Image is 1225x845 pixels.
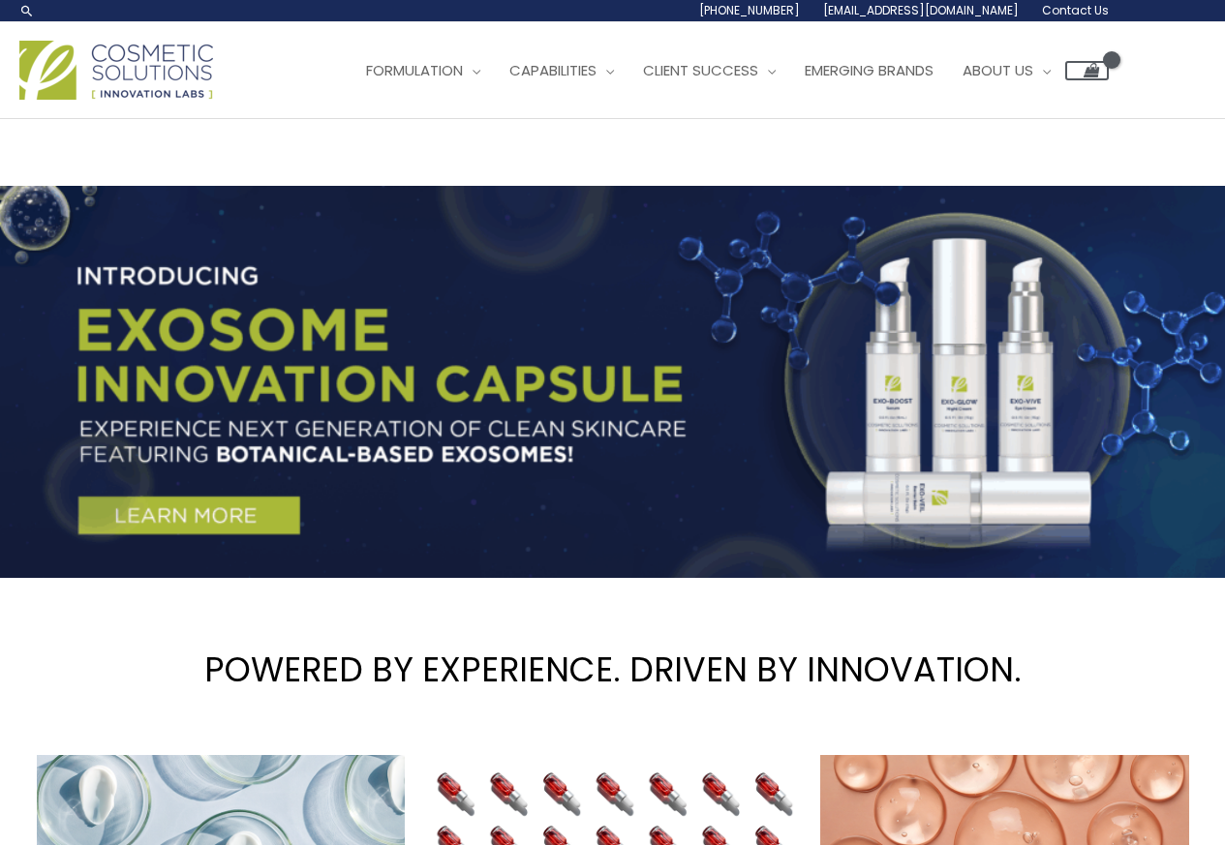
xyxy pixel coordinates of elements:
img: Cosmetic Solutions Logo [19,41,213,100]
span: Client Success [643,60,758,80]
nav: Site Navigation [337,42,1109,100]
a: Client Success [628,42,790,100]
a: View Shopping Cart, empty [1065,61,1109,80]
span: Emerging Brands [805,60,934,80]
a: Search icon link [19,3,35,18]
a: Formulation [352,42,495,100]
span: About Us [963,60,1033,80]
a: Capabilities [495,42,628,100]
a: Emerging Brands [790,42,948,100]
a: About Us [948,42,1065,100]
span: Contact Us [1042,2,1109,18]
span: [EMAIL_ADDRESS][DOMAIN_NAME] [823,2,1019,18]
span: Formulation [366,60,463,80]
span: Capabilities [509,60,597,80]
span: [PHONE_NUMBER] [699,2,800,18]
